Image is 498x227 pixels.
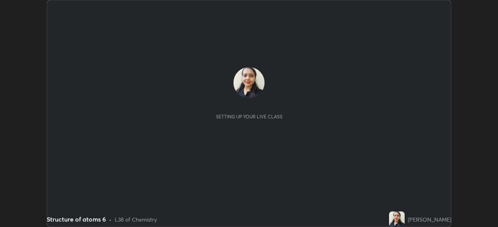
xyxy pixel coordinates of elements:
div: L38 of Chemistry [115,215,157,224]
img: 99fb6511f09f4fb6abd8e3fdd64d117b.jpg [389,211,405,227]
div: • [109,215,112,224]
div: Structure of atoms 6 [47,215,106,224]
div: [PERSON_NAME] [408,215,451,224]
div: Setting up your live class [216,114,282,120]
img: 99fb6511f09f4fb6abd8e3fdd64d117b.jpg [233,67,265,98]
